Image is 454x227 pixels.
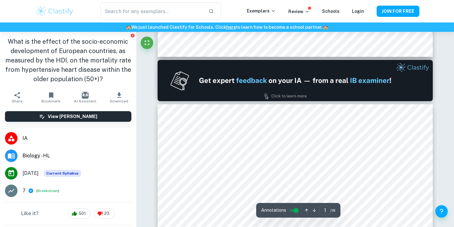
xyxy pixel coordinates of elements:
[322,9,339,14] a: Schools
[226,25,236,30] a: here
[330,208,335,213] span: / 19
[435,205,448,218] button: Help and Feedback
[22,187,26,195] p: 7
[12,99,22,103] span: Share
[377,6,419,17] button: JOIN FOR FREE
[323,25,328,30] span: 🏫
[44,170,81,177] span: Current Syllabus
[130,33,135,38] button: Report issue
[247,7,276,14] p: Exemplars
[22,135,131,142] span: IA
[5,111,131,122] button: View [PERSON_NAME]
[288,8,310,15] p: Review
[1,24,453,31] h6: We just launched Clastify for Schools. Click to learn how to become a school partner.
[141,37,153,49] button: Fullscreen
[102,89,136,106] button: Download
[21,210,39,217] h6: Like it?
[68,89,102,106] button: AI Assistant
[36,188,59,194] span: ( )
[101,210,113,217] span: 23
[37,188,58,194] button: Breakdown
[158,60,433,101] img: Ad
[44,170,81,177] div: This exemplar is based on the current syllabus. Feel free to refer to it for inspiration/ideas wh...
[48,113,97,120] h6: View [PERSON_NAME]
[110,99,128,103] span: Download
[126,25,131,30] span: 🏫
[35,5,75,17] img: Clastify logo
[82,92,89,99] img: AI Assistant
[22,170,39,177] span: [DATE]
[75,210,89,217] span: 501
[69,209,91,219] div: 501
[100,2,203,20] input: Search for any exemplars...
[94,209,115,219] div: 23
[41,99,61,103] span: Bookmark
[352,9,364,14] a: Login
[74,99,96,103] span: AI Assistant
[5,37,131,84] h1: What is the effect of the socio-economic development of European countries, as measured by the HD...
[34,89,68,106] button: Bookmark
[261,207,286,214] span: Annotations
[22,152,131,160] span: Biology - HL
